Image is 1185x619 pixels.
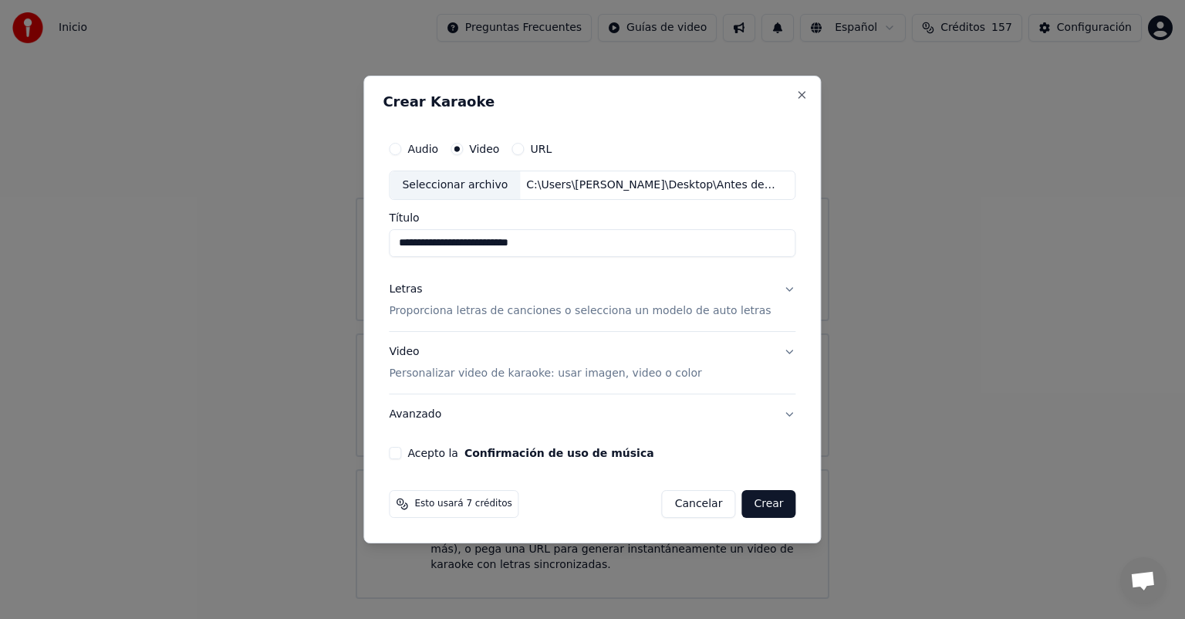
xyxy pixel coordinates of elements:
[464,448,654,458] button: Acepto la
[389,366,701,381] p: Personalizar video de karaoke: usar imagen, video o color
[741,490,795,518] button: Crear
[390,171,520,199] div: Seleccionar archivo
[389,332,795,394] button: VideoPersonalizar video de karaoke: usar imagen, video o color
[414,498,511,510] span: Esto usará 7 créditos
[389,394,795,435] button: Avanzado
[469,144,499,154] label: Video
[383,95,802,109] h2: Crear Karaoke
[389,269,795,331] button: LetrasProporciona letras de canciones o selecciona un modelo de auto letras
[389,282,422,297] div: Letras
[407,448,653,458] label: Acepto la
[520,178,782,193] div: C:\Users\[PERSON_NAME]\Desktop\Antes del Karaoke\Mi [PERSON_NAME] la canción.mp4
[662,490,736,518] button: Cancelar
[530,144,552,154] label: URL
[407,144,438,154] label: Audio
[389,212,795,223] label: Título
[389,344,701,381] div: Video
[389,303,771,319] p: Proporciona letras de canciones o selecciona un modelo de auto letras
